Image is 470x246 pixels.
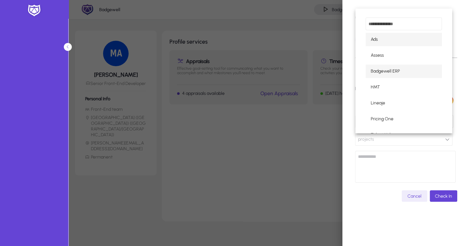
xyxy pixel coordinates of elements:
[371,67,400,75] span: Badgewell ERP
[371,131,392,139] span: Talent Hub
[366,65,442,78] mat-option: Badgewell ERP
[371,115,393,123] span: Pricing One
[366,18,442,30] input: dropdown search
[371,99,385,107] span: Lineaje
[366,96,442,110] mat-option: Lineaje
[366,33,442,46] mat-option: Ads
[366,128,442,142] mat-option: Talent Hub
[366,112,442,126] mat-option: Pricing One
[366,49,442,62] mat-option: Assess
[366,81,442,94] mat-option: HMT
[371,83,380,91] span: HMT
[371,52,384,59] span: Assess
[371,36,378,43] span: Ads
